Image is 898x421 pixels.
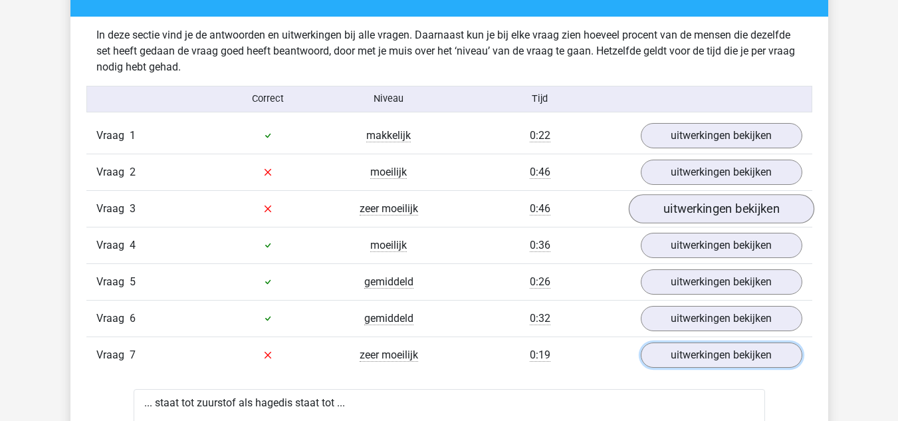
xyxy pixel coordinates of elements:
div: In deze sectie vind je de antwoorden en uitwerkingen bij alle vragen. Daarnaast kun je bij elke v... [86,27,812,75]
span: 0:32 [530,312,550,325]
span: gemiddeld [364,275,413,289]
span: 0:36 [530,239,550,252]
span: 0:46 [530,202,550,215]
span: 6 [130,312,136,325]
div: Correct [207,92,328,106]
span: 7 [130,349,136,361]
a: uitwerkingen bekijken [641,233,802,258]
a: uitwerkingen bekijken [628,194,814,223]
a: uitwerkingen bekijken [641,343,802,368]
a: uitwerkingen bekijken [641,160,802,185]
a: uitwerkingen bekijken [641,269,802,295]
span: Vraag [96,347,130,363]
span: 0:26 [530,275,550,289]
span: zeer moeilijk [360,349,418,362]
div: Niveau [328,92,449,106]
span: 3 [130,202,136,215]
a: uitwerkingen bekijken [641,123,802,148]
span: 1 [130,129,136,142]
span: 5 [130,275,136,288]
span: 4 [130,239,136,251]
span: moeilijk [370,239,407,252]
span: Vraag [96,237,130,253]
span: Vraag [96,128,130,144]
span: Vraag [96,164,130,180]
span: 2 [130,166,136,178]
a: uitwerkingen bekijken [641,306,802,331]
span: 0:19 [530,349,550,362]
span: makkelijk [366,129,411,142]
span: moeilijk [370,166,407,179]
span: Vraag [96,274,130,290]
span: Vraag [96,311,130,327]
span: gemiddeld [364,312,413,325]
div: Tijd [449,92,630,106]
span: Vraag [96,201,130,217]
span: zeer moeilijk [360,202,418,215]
span: 0:46 [530,166,550,179]
span: 0:22 [530,129,550,142]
